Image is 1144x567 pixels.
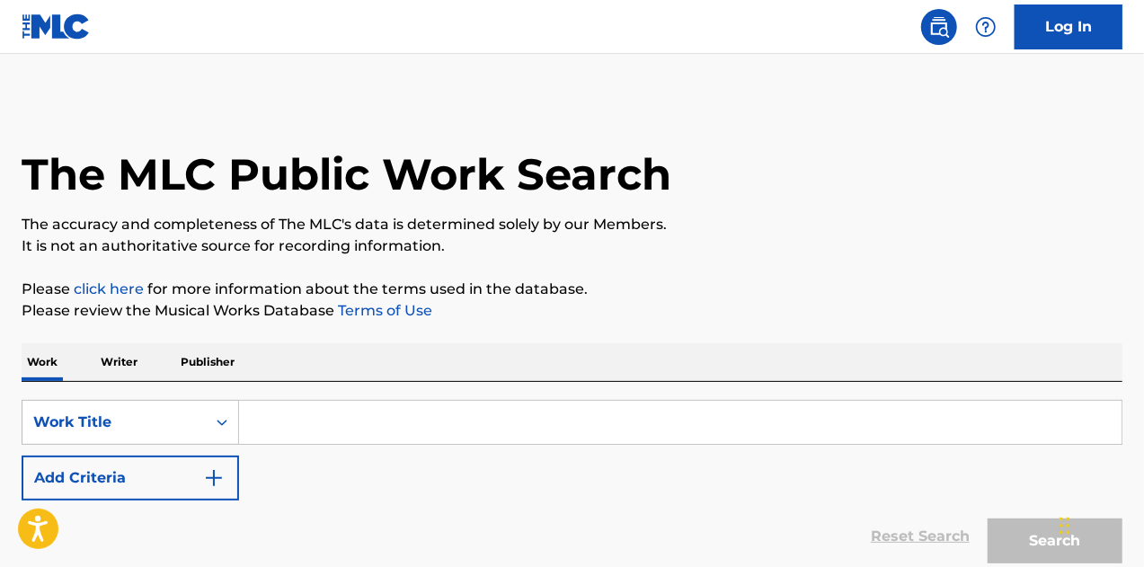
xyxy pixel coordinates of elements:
[74,280,144,297] a: click here
[22,300,1122,322] p: Please review the Musical Works Database
[921,9,957,45] a: Public Search
[22,13,91,40] img: MLC Logo
[95,343,143,381] p: Writer
[175,343,240,381] p: Publisher
[1015,4,1122,49] a: Log In
[22,235,1122,257] p: It is not an authoritative source for recording information.
[22,343,63,381] p: Work
[203,467,225,489] img: 9d2ae6d4665cec9f34b9.svg
[968,9,1004,45] div: Help
[22,279,1122,300] p: Please for more information about the terms used in the database.
[1054,481,1144,567] iframe: Chat Widget
[22,456,239,501] button: Add Criteria
[33,412,195,433] div: Work Title
[1060,499,1070,553] div: Drag
[22,147,671,201] h1: The MLC Public Work Search
[22,214,1122,235] p: The accuracy and completeness of The MLC's data is determined solely by our Members.
[975,16,997,38] img: help
[334,302,432,319] a: Terms of Use
[928,16,950,38] img: search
